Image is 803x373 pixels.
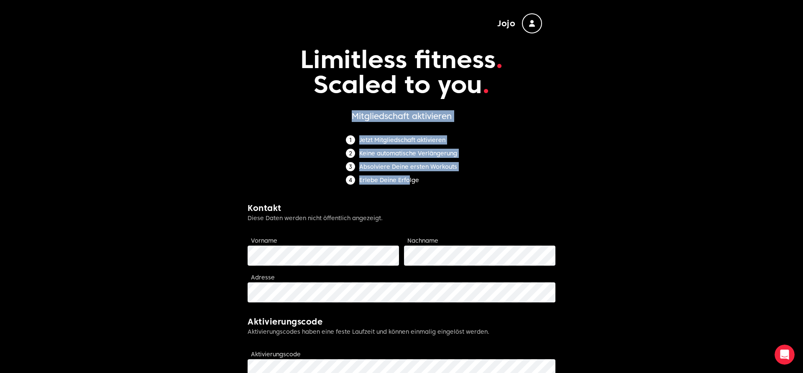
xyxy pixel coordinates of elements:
[407,237,438,244] label: Nachname
[497,13,542,33] button: Jojo
[251,274,275,281] label: Adresse
[346,135,457,145] li: Jetzt Mitgliedschaft aktivieren
[482,69,490,99] span: .
[497,18,515,29] span: Jojo
[251,237,277,244] label: Vorname
[248,327,555,336] p: Aktivierungscodes haben eine feste Laufzeit und können einmalig eingelöst werden.
[251,351,301,358] label: Aktivierungscode
[248,110,555,122] h1: Mitgliedschaft aktivieren
[248,214,555,222] p: Diese Daten werden nicht öffentlich angezeigt.
[775,345,795,365] iframe: Intercom live chat
[346,162,457,171] li: Absolviere Deine ersten Workouts
[346,175,457,185] li: Erlebe Deine Erfolge
[248,202,555,214] h2: Kontakt
[346,149,457,158] li: Keine automatische Verlängerung
[248,33,555,110] p: Limitless fitness Scaled to you
[496,44,503,74] span: .
[248,316,555,327] h2: Aktivierungscode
